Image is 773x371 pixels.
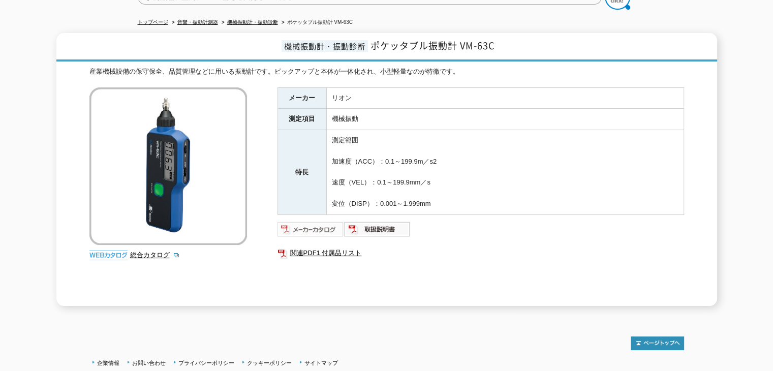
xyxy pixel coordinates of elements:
[277,109,326,130] th: 測定項目
[89,87,247,245] img: ポケッタブル振動計 VM-63C
[277,221,344,237] img: メーカーカタログ
[277,130,326,215] th: 特長
[89,250,128,260] img: webカタログ
[631,336,684,350] img: トップページへ
[344,221,411,237] img: 取扱説明書
[282,40,368,52] span: 機械振動計・振動診断
[370,39,494,52] span: ポケッタブル振動計 VM-63C
[304,360,338,366] a: サイトマップ
[227,19,278,25] a: 機械振動計・振動診断
[277,87,326,109] th: メーカー
[247,360,292,366] a: クッキーポリシー
[97,360,119,366] a: 企業情報
[277,246,684,260] a: 関連PDF1 付属品リスト
[177,19,218,25] a: 音響・振動計測器
[326,109,684,130] td: 機械振動
[89,67,684,77] div: 産業機械設備の保守保全、品質管理などに用いる振動計です。ピックアップと本体が一体化され、小型軽量なのが特徴です。
[277,228,344,235] a: メーカーカタログ
[344,228,411,235] a: 取扱説明書
[326,130,684,215] td: 測定範囲 加速度（ACC）：0.1～199.9m／s2 速度（VEL）：0.1～199.9mm／s 変位（DISP）：0.001～1.999mm
[130,251,180,259] a: 総合カタログ
[280,17,353,28] li: ポケッタブル振動計 VM-63C
[326,87,684,109] td: リオン
[132,360,166,366] a: お問い合わせ
[138,19,168,25] a: トップページ
[178,360,234,366] a: プライバシーポリシー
